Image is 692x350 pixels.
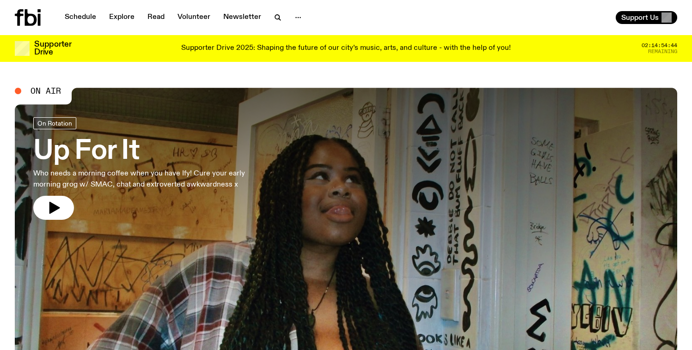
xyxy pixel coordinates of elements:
[218,11,267,24] a: Newsletter
[33,168,270,190] p: Who needs a morning coffee when you have Ify! Cure your early morning grog w/ SMAC, chat and extr...
[34,41,71,56] h3: Supporter Drive
[104,11,140,24] a: Explore
[31,87,61,95] span: On Air
[616,11,677,24] button: Support Us
[172,11,216,24] a: Volunteer
[621,13,659,22] span: Support Us
[33,139,270,164] h3: Up For It
[648,49,677,54] span: Remaining
[142,11,170,24] a: Read
[37,120,72,127] span: On Rotation
[33,117,76,129] a: On Rotation
[59,11,102,24] a: Schedule
[181,44,511,53] p: Supporter Drive 2025: Shaping the future of our city’s music, arts, and culture - with the help o...
[33,117,270,220] a: Up For ItWho needs a morning coffee when you have Ify! Cure your early morning grog w/ SMAC, chat...
[642,43,677,48] span: 02:14:54:44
